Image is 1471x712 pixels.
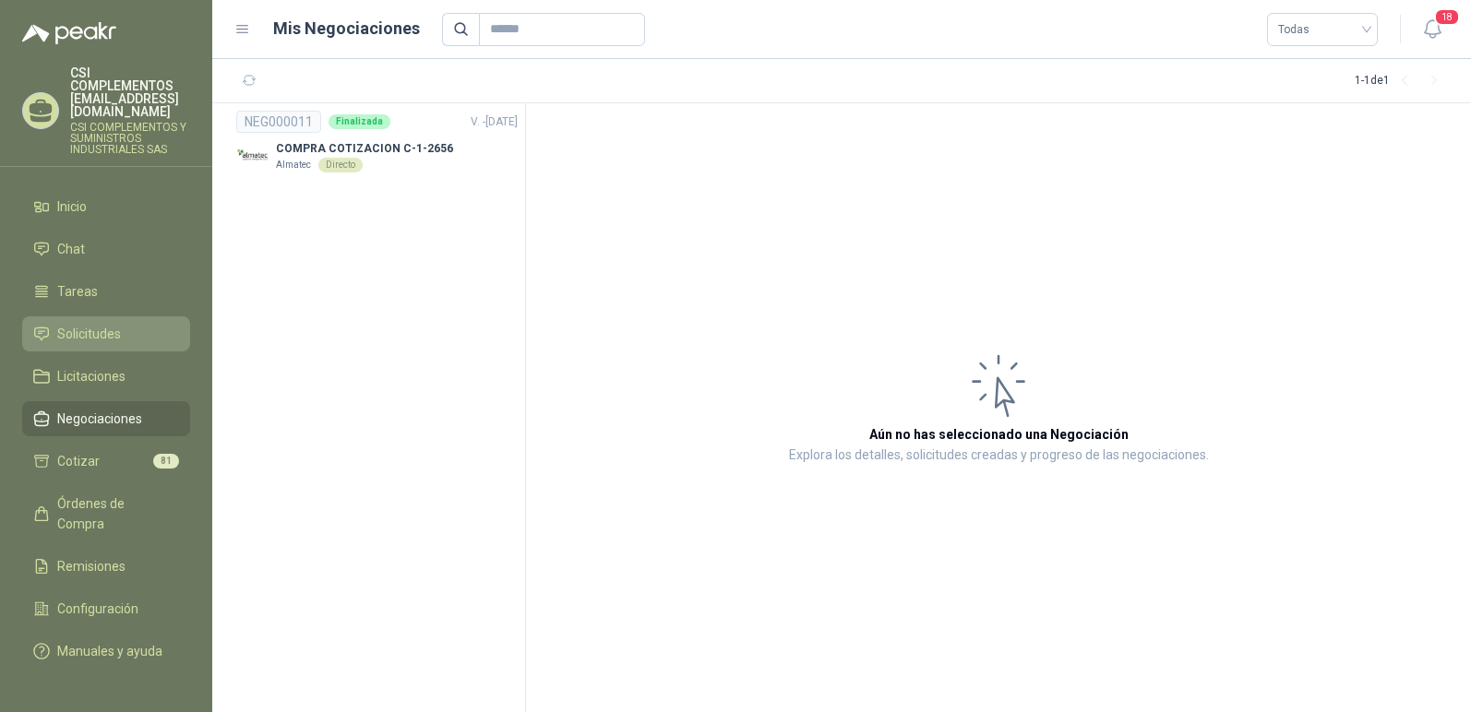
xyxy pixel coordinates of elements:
span: Configuración [57,599,138,619]
div: Directo [318,158,363,172]
span: Manuales y ayuda [57,641,162,661]
p: Explora los detalles, solicitudes creadas y progreso de las negociaciones. [789,445,1209,467]
img: Company Logo [236,140,269,172]
a: Chat [22,231,190,267]
span: Negociaciones [57,409,142,429]
div: Finalizada [329,114,390,129]
span: V. - [DATE] [471,115,518,128]
a: Inicio [22,189,190,224]
a: Cotizar81 [22,444,190,479]
h1: Mis Negociaciones [273,16,420,42]
span: Solicitudes [57,324,121,344]
p: CSI COMPLEMENTOS Y SUMINISTROS INDUSTRIALES SAS [70,122,190,155]
span: Chat [57,239,85,259]
a: Configuración [22,591,190,626]
p: CSI COMPLEMENTOS [EMAIL_ADDRESS][DOMAIN_NAME] [70,66,190,118]
p: Almatec [276,158,311,172]
div: 1 - 1 de 1 [1355,66,1449,96]
a: Negociaciones [22,401,190,436]
button: 18 [1416,13,1449,46]
a: Solicitudes [22,316,190,351]
span: Licitaciones [57,366,126,386]
span: Órdenes de Compra [57,493,173,534]
span: Cotizar [57,451,100,471]
h3: Aún no has seleccionado una Negociación [869,424,1129,445]
p: COMPRA COTIZACION C-1-2656 [276,140,453,158]
span: Tareas [57,281,98,302]
a: NEG000011FinalizadaV. -[DATE] Company LogoCOMPRA COTIZACION C-1-2656AlmatecDirecto [236,111,518,172]
div: NEG000011 [236,111,321,133]
span: Inicio [57,196,87,217]
a: Órdenes de Compra [22,486,190,541]
span: 81 [153,454,179,469]
span: Todas [1278,16,1367,43]
a: Licitaciones [22,359,190,394]
a: Tareas [22,274,190,309]
a: Remisiones [22,549,190,584]
img: Logo peakr [22,22,116,44]
a: Manuales y ayuda [22,634,190,669]
span: 18 [1434,8,1460,26]
span: Remisiones [57,556,126,576]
